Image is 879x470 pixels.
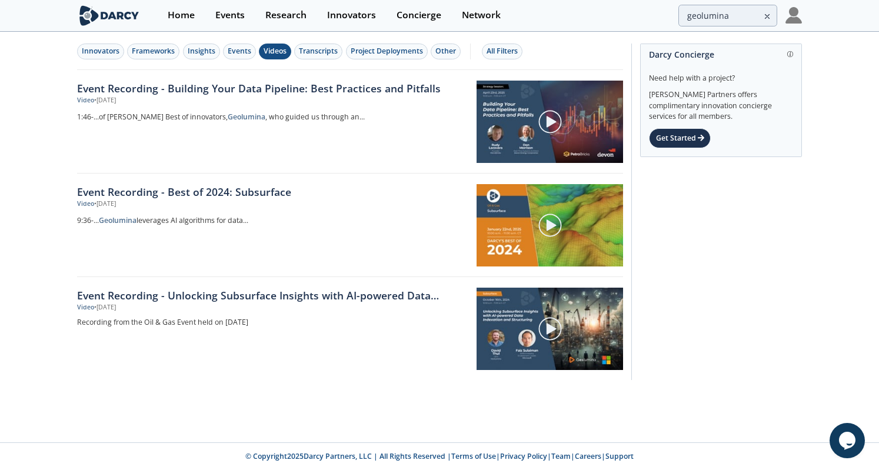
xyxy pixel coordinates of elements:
div: Network [462,11,501,20]
div: Home [168,11,195,20]
a: Team [551,451,571,461]
div: Events [228,46,251,56]
a: Recording from the Oil & Gas Event held on [DATE] [77,316,468,328]
div: Research [265,11,307,20]
button: All Filters [482,44,522,59]
button: Other [431,44,461,59]
button: Frameworks [127,44,179,59]
div: Concierge [397,11,441,20]
div: Insights [188,46,215,56]
button: Events [223,44,256,59]
div: Darcy Concierge [649,44,793,65]
a: Careers [575,451,601,461]
a: Event Recording - Building Your Data Pipeline: Best Practices and Pitfalls [77,81,468,96]
div: • [DATE] [94,199,116,209]
div: [PERSON_NAME] Partners offers complimentary innovation concierge services for all members. [649,84,793,122]
div: Video [77,199,94,209]
button: Transcripts [294,44,342,59]
div: Video [77,303,94,312]
div: Events [215,11,245,20]
div: • [DATE] [94,303,116,312]
strong: Geolumina [99,215,136,225]
img: logo-wide.svg [77,5,141,26]
div: Innovators [327,11,376,20]
button: Insights [183,44,220,59]
img: information.svg [787,51,794,58]
button: Innovators [77,44,124,59]
div: Other [435,46,456,56]
a: Event Recording - Best of 2024: Subsurface [77,184,468,199]
div: Get Started [649,128,711,148]
iframe: chat widget [830,423,867,458]
div: Need help with a project? [649,65,793,84]
img: Profile [785,7,802,24]
div: Videos [264,46,287,56]
div: Video [77,96,94,105]
a: Support [605,451,634,461]
button: Videos [259,44,291,59]
a: Terms of Use [451,451,496,461]
a: Privacy Policy [500,451,547,461]
strong: Geolumina [228,112,265,122]
div: Innovators [82,46,119,56]
p: © Copyright 2025 Darcy Partners, LLC | All Rights Reserved | | | | | [32,451,847,462]
img: play-chapters-gray.svg [538,316,562,341]
button: Project Deployments [346,44,428,59]
a: 1:46-...of [PERSON_NAME] Best of innovators,Geolumina, who guided us through an... [77,109,468,125]
div: • [DATE] [94,96,116,105]
a: Event Recording - Unlocking Subsurface Insights with AI-powered Data Indexation and Structuring [77,288,468,303]
div: Transcripts [299,46,338,56]
input: Advanced Search [678,5,777,26]
div: Frameworks [132,46,175,56]
a: 9:36-...Geoluminaleverages AI algorithms for data... [77,213,468,229]
div: All Filters [487,46,518,56]
img: play-chapters-gray.svg [538,109,562,134]
img: play-chapters-gray.svg [538,213,562,238]
div: Project Deployments [351,46,423,56]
